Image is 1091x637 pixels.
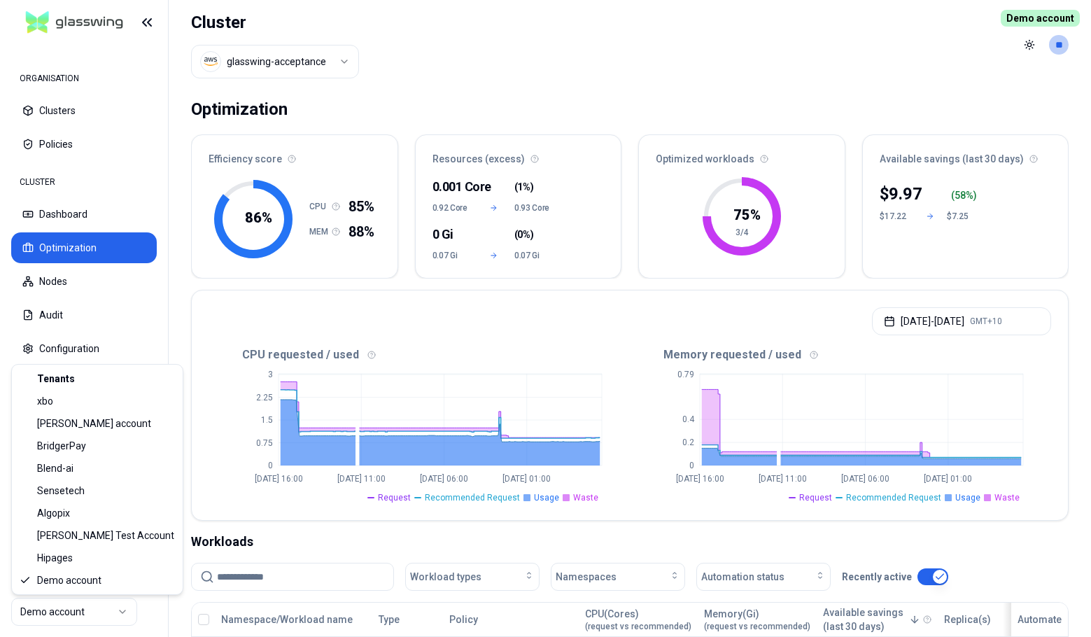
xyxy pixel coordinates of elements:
[37,484,85,498] span: Sensetech
[37,439,86,453] span: BridgerPay
[37,394,53,408] span: xbo
[37,461,73,475] span: Blend-ai
[37,528,174,542] span: [PERSON_NAME] Test Account
[37,573,101,587] span: Demo account
[37,506,70,520] span: Algopix
[37,551,73,565] span: Hipages
[37,416,151,430] span: [PERSON_NAME] account
[15,367,180,390] div: Tenants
